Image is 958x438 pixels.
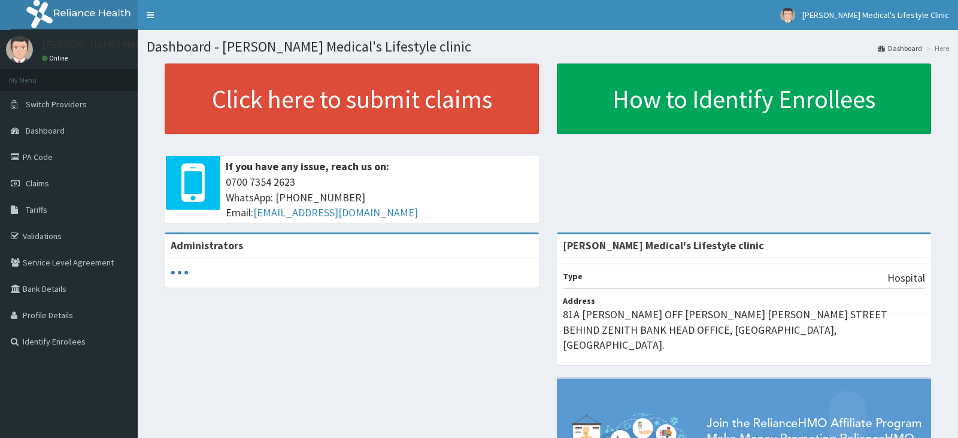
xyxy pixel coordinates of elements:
a: Online [42,54,71,62]
a: Dashboard [878,43,922,53]
li: Here [923,43,949,53]
b: If you have any issue, reach us on: [226,159,389,173]
span: Claims [26,178,49,189]
span: [PERSON_NAME] Medical's Lifestyle Clinic [802,10,949,20]
span: Switch Providers [26,99,87,110]
a: Click here to submit claims [165,64,539,134]
span: 0700 7354 2623 WhatsApp: [PHONE_NUMBER] Email: [226,174,533,220]
a: How to Identify Enrollees [557,64,931,134]
p: Hospital [887,270,925,286]
img: User Image [6,36,33,63]
b: Administrators [171,238,243,252]
span: Tariffs [26,204,47,215]
strong: [PERSON_NAME] Medical's Lifestyle clinic [563,238,764,252]
b: Address [563,295,595,306]
img: User Image [780,8,795,23]
span: Dashboard [26,125,65,136]
p: 81A [PERSON_NAME] OFF [PERSON_NAME] [PERSON_NAME] STREET BEHIND ZENITH BANK HEAD OFFICE, [GEOGRAP... [563,307,925,353]
a: [EMAIL_ADDRESS][DOMAIN_NAME] [253,206,418,219]
b: Type [563,271,583,282]
h1: Dashboard - [PERSON_NAME] Medical's Lifestyle clinic [147,39,949,55]
p: [PERSON_NAME] Medical's Lifestyle Clinic [42,39,238,50]
svg: audio-loading [171,264,189,282]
